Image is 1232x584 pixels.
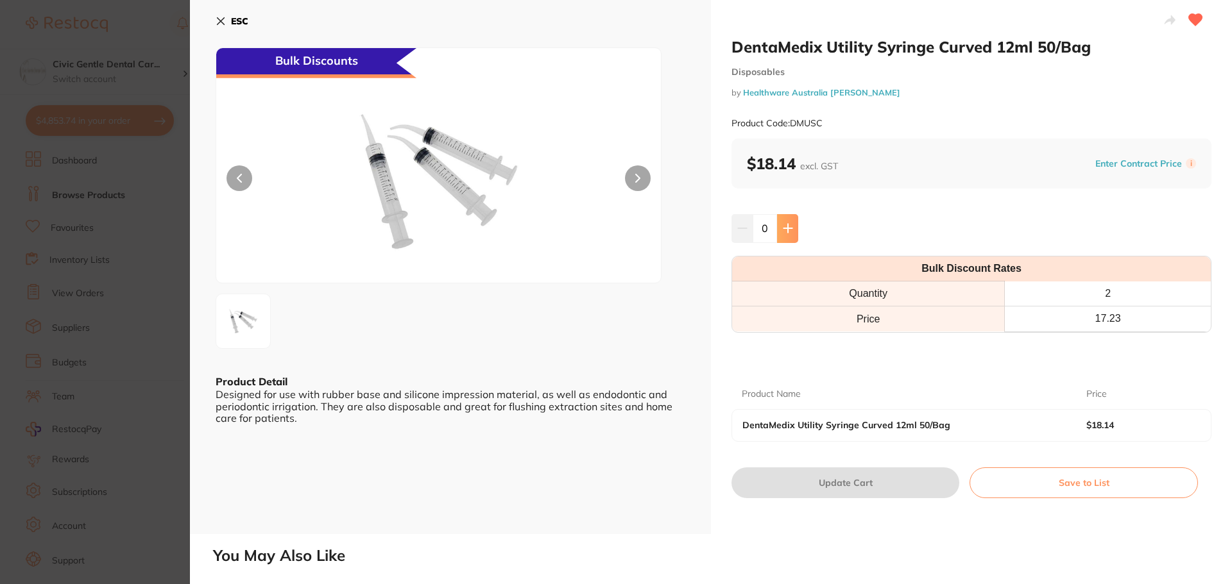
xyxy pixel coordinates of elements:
b: DentaMedix Utility Syringe Curved 12ml 50/Bag [742,420,1052,430]
b: $18.14 [747,154,838,173]
div: Designed for use with rubber base and silicone impression material, as well as endodontic and per... [216,388,685,424]
div: Bulk Discounts [216,48,416,78]
small: Disposables [732,67,1211,78]
small: by [732,88,1211,97]
p: Price [1086,388,1107,401]
th: Bulk Discount Rates [732,256,1211,281]
img: bXVzY18xLnBuZw [220,298,266,344]
b: ESC [231,15,248,27]
a: Healthware Australia [PERSON_NAME] [743,87,900,97]
button: Save to List [970,467,1198,498]
h2: DentaMedix Utility Syringe Curved 12ml 50/Bag [732,37,1211,56]
button: Update Cart [732,467,959,498]
small: Product Code: DMUSC [732,118,823,129]
p: Product Name [742,388,801,401]
b: Product Detail [216,375,287,388]
label: i [1186,158,1196,169]
button: ESC [216,10,248,32]
h2: You May Also Like [213,547,1227,565]
th: 17.23 [1005,306,1211,331]
button: Enter Contract Price [1091,158,1186,170]
th: 2 [1005,281,1211,306]
th: Quantity [732,281,1005,306]
b: $18.14 [1086,420,1190,430]
span: excl. GST [800,160,838,172]
img: bXVzY18xLnBuZw [305,80,572,283]
td: Price [732,306,1005,331]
